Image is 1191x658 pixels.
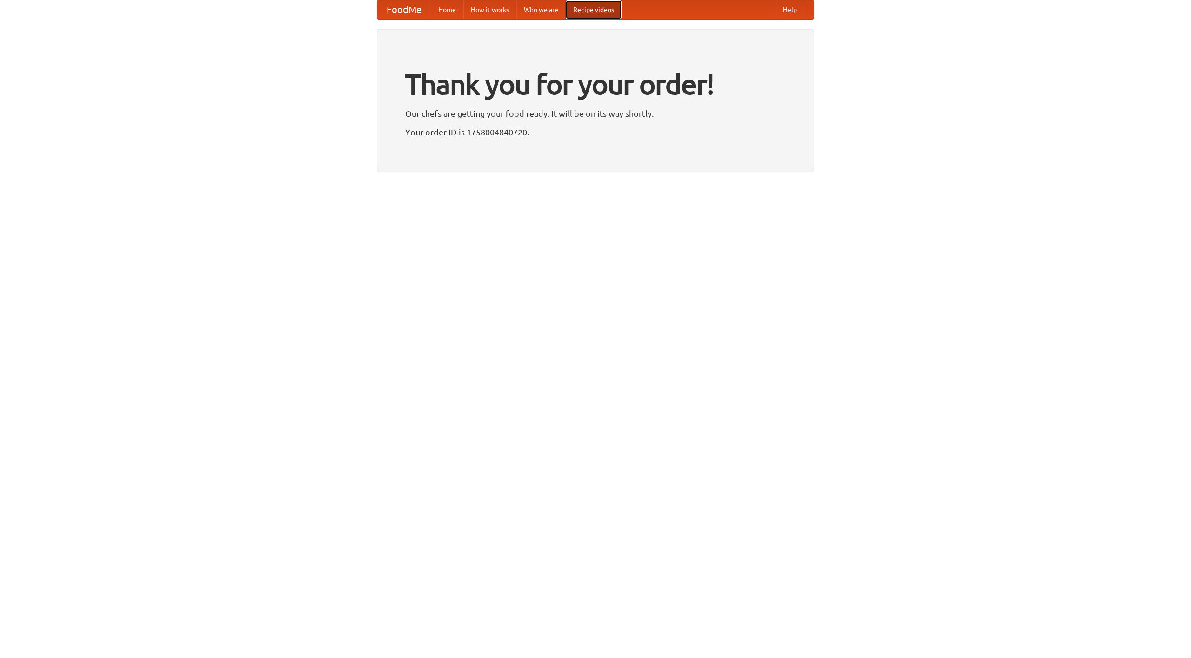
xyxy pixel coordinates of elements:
p: Your order ID is 1758004840720. [405,125,786,139]
a: FoodMe [377,0,431,19]
p: Our chefs are getting your food ready. It will be on its way shortly. [405,106,786,120]
a: Home [431,0,463,19]
a: How it works [463,0,516,19]
a: Who we are [516,0,566,19]
h1: Thank you for your order! [405,62,786,106]
a: Help [776,0,804,19]
a: Recipe videos [566,0,622,19]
